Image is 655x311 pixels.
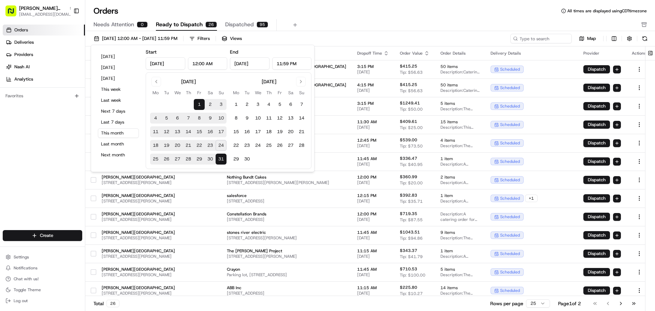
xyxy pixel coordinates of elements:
[583,268,610,276] button: Dispatch
[500,103,520,109] span: scheduled
[216,99,227,110] button: 3
[3,3,71,19] button: [PERSON_NAME][GEOGRAPHIC_DATA][EMAIL_ADDRESS][DOMAIN_NAME]
[102,285,175,291] span: [PERSON_NAME][GEOGRAPHIC_DATA]
[274,99,285,110] button: 5
[440,156,480,161] span: 1 item
[194,126,205,137] button: 15
[216,89,227,96] th: Sunday
[18,44,113,51] input: Clear
[400,254,423,259] span: Tip: $41.79
[400,70,423,75] span: Tip: $56.63
[500,177,520,183] span: scheduled
[400,63,417,69] span: $415.25
[31,72,94,77] div: We're available if you need us!
[574,34,600,43] button: Map
[285,99,296,110] button: 6
[400,125,423,130] span: Tip: $25.00
[40,232,53,239] span: Create
[102,217,175,222] span: [STREET_ADDRESS][PERSON_NAME]
[21,124,55,130] span: [PERSON_NAME]
[440,267,480,272] span: 5 items
[216,140,227,151] button: 24
[440,101,480,106] span: 5 items
[252,113,263,124] button: 10
[400,248,417,253] span: $343.37
[183,113,194,124] button: 7
[172,89,183,96] th: Wednesday
[357,285,389,291] span: 11:15 AM
[58,153,63,159] div: 💻
[357,211,389,217] span: 12:00 PM
[285,89,296,96] th: Saturday
[7,153,12,159] div: 📗
[500,232,520,238] span: scheduled
[357,138,389,143] span: 12:45 PM
[7,118,18,129] img: Grace Nketiah
[231,113,242,124] button: 8
[274,140,285,151] button: 26
[583,65,610,73] button: Dispatch
[252,140,263,151] button: 24
[357,156,389,161] span: 11:45 AM
[150,154,161,165] button: 25
[583,194,610,202] button: Dispatch
[440,143,480,149] span: Description: The order includes 3 Group Bowl Bars with various toppings and sides, along with Pit...
[285,140,296,151] button: 27
[500,196,520,201] span: scheduled
[400,211,417,216] span: $719.35
[357,193,389,198] span: 12:15 PM
[3,49,85,60] a: Providers
[583,139,610,147] button: Dispatch
[272,57,312,70] input: Time
[14,265,38,271] span: Notifications
[357,143,389,149] span: [DATE]
[19,12,74,17] button: [EMAIL_ADDRESS][DOMAIN_NAME]
[400,156,417,161] span: $336.47
[216,113,227,124] button: 10
[400,217,423,223] span: Tip: $87.55
[500,269,520,275] span: scheduled
[400,266,417,272] span: $710.53
[14,276,39,282] span: Chat with us!
[151,77,161,86] button: Go to previous month
[172,140,183,151] button: 20
[230,36,242,42] span: Views
[230,57,270,70] input: Date
[400,229,420,235] span: $1043.51
[14,287,41,293] span: Toggle Theme
[400,100,420,106] span: $1249.41
[106,87,124,96] button: See all
[227,267,346,272] span: Crayon
[400,193,417,198] span: $392.83
[183,140,194,151] button: 21
[357,180,389,185] span: [DATE]
[296,126,307,137] button: 21
[183,154,194,165] button: 28
[357,119,389,125] span: 11:30 AM
[440,69,480,75] span: Description: Catering order with chicken & rice bowls, falafel crunch bowls, and still water for ...
[98,74,139,83] button: [DATE]
[7,89,46,94] div: Past conversations
[55,150,112,162] a: 💻API Documentation
[102,230,175,235] span: [PERSON_NAME][GEOGRAPHIC_DATA]
[102,174,175,180] span: [PERSON_NAME][GEOGRAPHIC_DATA]
[583,51,621,56] div: Provider
[400,272,425,278] span: Tip: $100.00
[48,169,83,174] a: Powered byPylon
[14,27,28,33] span: Orders
[116,67,124,75] button: Start new chat
[400,285,417,290] span: $225.80
[161,126,172,137] button: 12
[400,137,417,143] span: $539.00
[357,217,389,222] span: [DATE]
[227,198,346,204] span: [STREET_ADDRESS]
[357,106,389,112] span: [DATE]
[7,65,19,77] img: 1736555255976-a54dd68f-1ca7-489b-9aae-adbdc363a1c4
[64,153,110,159] span: API Documentation
[583,286,610,295] button: Dispatch
[146,57,185,70] input: Date
[98,128,139,138] button: This month
[231,140,242,151] button: 22
[205,89,216,96] th: Saturday
[296,113,307,124] button: 14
